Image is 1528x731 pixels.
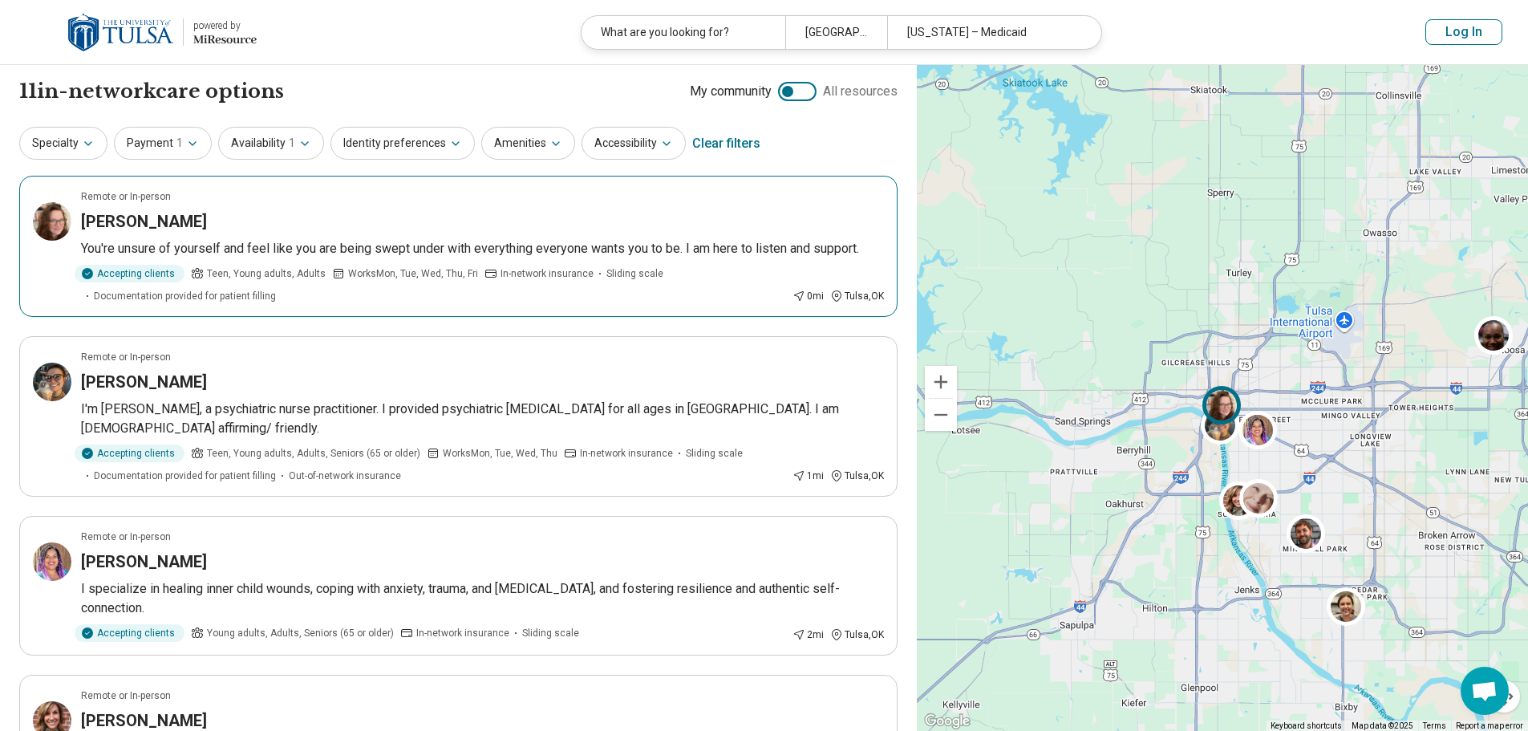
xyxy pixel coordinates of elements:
p: Remote or In-person [81,350,171,364]
button: Zoom in [925,366,957,398]
div: Tulsa , OK [830,469,884,483]
button: Amenities [481,127,575,160]
div: Clear filters [692,124,760,163]
p: Remote or In-person [81,530,171,544]
h3: [PERSON_NAME] [81,210,207,233]
span: Out-of-network insurance [289,469,401,483]
div: What are you looking for? [582,16,785,49]
div: Accepting clients [75,265,184,282]
span: Teen, Young adults, Adults [207,266,326,281]
button: Accessibility [582,127,686,160]
div: Tulsa , OK [830,289,884,303]
button: Payment1 [114,127,212,160]
a: Terms (opens in new tab) [1423,721,1446,730]
p: Remote or In-person [81,189,171,204]
button: Identity preferences [330,127,475,160]
p: I'm [PERSON_NAME], a psychiatric nurse practitioner. I provided psychiatric [MEDICAL_DATA] for al... [81,400,884,438]
div: [US_STATE] – Medicaid [887,16,1091,49]
span: In-network insurance [501,266,594,281]
span: Documentation provided for patient filling [94,289,276,303]
div: Tulsa , OK [830,627,884,642]
span: My community [690,82,772,101]
div: [GEOGRAPHIC_DATA], [GEOGRAPHIC_DATA] [785,16,887,49]
h3: [PERSON_NAME] [81,550,207,573]
span: Sliding scale [522,626,579,640]
p: I specialize in healing inner child wounds, coping with anxiety, trauma, and [MEDICAL_DATA], and ... [81,579,884,618]
span: Sliding scale [686,446,743,461]
span: All resources [823,82,898,101]
div: 0 mi [792,289,824,303]
button: Log In [1425,19,1502,45]
button: Specialty [19,127,107,160]
a: The University of Tulsapowered by [26,13,257,51]
span: In-network insurance [416,626,509,640]
h3: [PERSON_NAME] [81,371,207,393]
p: Remote or In-person [81,688,171,703]
span: Works Mon, Tue, Wed, Thu [443,446,557,461]
h1: 11 in-network care options [19,78,284,105]
div: 2 mi [792,627,824,642]
span: Documentation provided for patient filling [94,469,276,483]
span: 1 [176,135,183,152]
div: Accepting clients [75,624,184,642]
span: 1 [289,135,295,152]
img: The University of Tulsa [68,13,173,51]
span: Sliding scale [606,266,663,281]
button: Availability1 [218,127,324,160]
span: Works Mon, Tue, Wed, Thu, Fri [348,266,478,281]
span: Teen, Young adults, Adults, Seniors (65 or older) [207,446,420,461]
p: You're unsure of yourself and feel like you are being swept under with everything everyone wants ... [81,239,884,258]
div: 1 mi [792,469,824,483]
div: Open chat [1461,667,1509,715]
span: In-network insurance [580,446,673,461]
div: powered by [193,18,257,33]
a: Report a map error [1456,721,1523,730]
span: Map data ©2025 [1352,721,1413,730]
button: Zoom out [925,399,957,431]
div: Accepting clients [75,445,184,462]
span: Young adults, Adults, Seniors (65 or older) [207,626,394,640]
